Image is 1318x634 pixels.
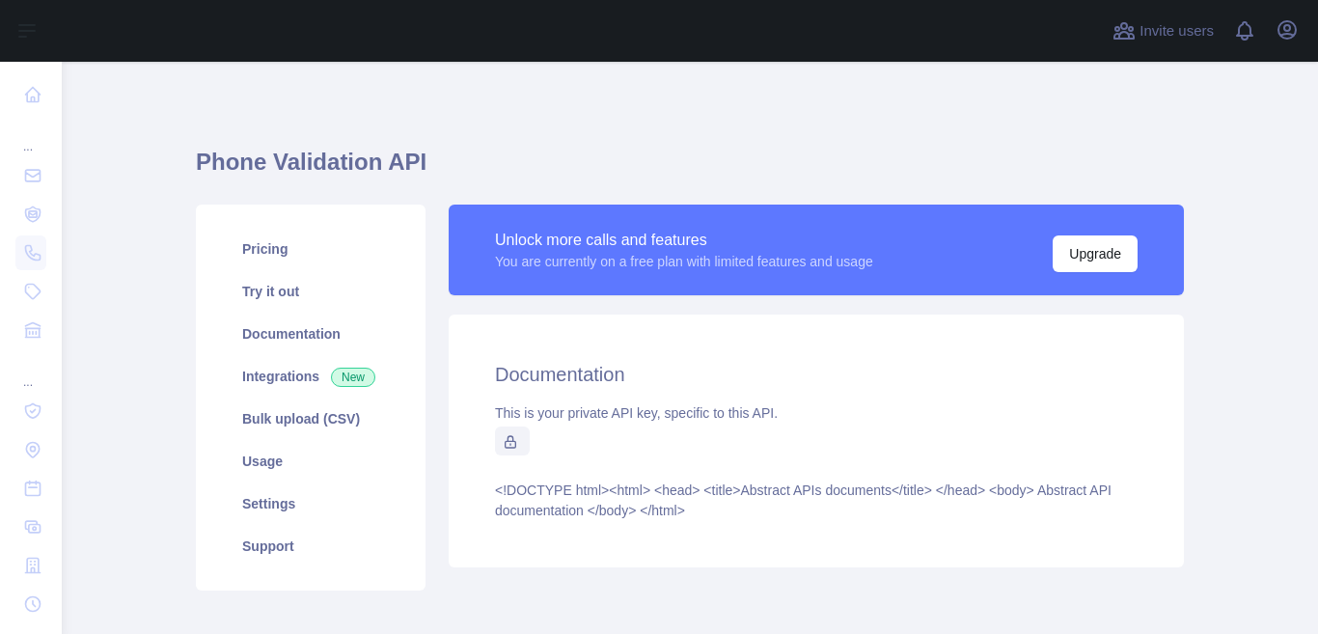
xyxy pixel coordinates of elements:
[1109,15,1218,46] button: Invite users
[219,228,402,270] a: Pricing
[15,351,46,390] div: ...
[495,229,873,252] div: Unlock more calls and features
[196,147,1184,193] h1: Phone Validation API
[219,313,402,355] a: Documentation
[495,361,1138,388] h2: Documentation
[219,355,402,398] a: Integrations New
[331,368,375,387] span: New
[219,398,402,440] a: Bulk upload (CSV)
[219,270,402,313] a: Try it out
[219,525,402,567] a: Support
[219,482,402,525] a: Settings
[15,116,46,154] div: ...
[1140,20,1214,42] span: Invite users
[495,252,873,271] div: You are currently on a free plan with limited features and usage
[495,403,1138,423] div: This is your private API key, specific to this API.
[1053,235,1138,272] button: Upgrade
[495,481,1138,521] article: <!DOCTYPE html> <html> <head> <title>Abstract APIs documents</title> </head> <body> Abstract API ...
[219,440,402,482] a: Usage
